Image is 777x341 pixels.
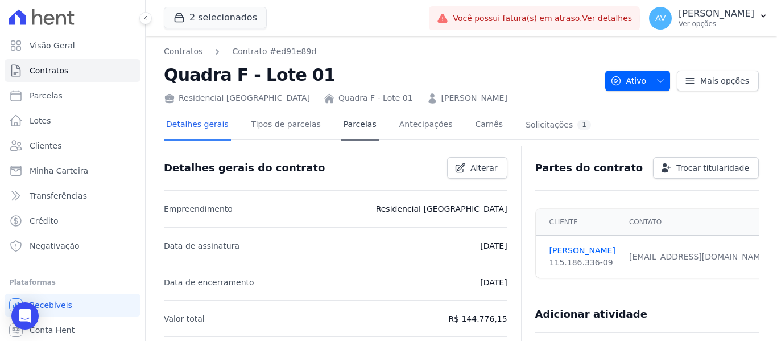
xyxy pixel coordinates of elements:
[30,40,75,51] span: Visão Geral
[5,159,140,182] a: Minha Carteira
[30,299,72,311] span: Recebíveis
[700,75,749,87] span: Mais opções
[655,14,666,22] span: AV
[470,162,498,174] span: Alterar
[341,110,379,141] a: Parcelas
[549,245,615,257] a: [PERSON_NAME]
[164,7,267,28] button: 2 selecionados
[164,62,596,88] h2: Quadra F - Lote 01
[535,161,643,175] h3: Partes do contrato
[549,257,615,269] div: 115.186.336-09
[448,312,507,326] p: R$ 144.776,15
[5,134,140,157] a: Clientes
[441,92,507,104] a: [PERSON_NAME]
[30,215,59,227] span: Crédito
[30,115,51,126] span: Lotes
[30,140,61,151] span: Clientes
[9,276,136,289] div: Plataformas
[480,239,507,253] p: [DATE]
[653,157,759,179] a: Trocar titularidade
[447,157,507,179] a: Alterar
[605,71,671,91] button: Ativo
[526,120,591,130] div: Solicitações
[473,110,505,141] a: Carnês
[640,2,777,34] button: AV [PERSON_NAME] Ver opções
[30,240,80,252] span: Negativação
[164,276,254,289] p: Data de encerramento
[677,71,759,91] a: Mais opções
[164,312,205,326] p: Valor total
[622,209,775,236] th: Contato
[582,14,633,23] a: Ver detalhes
[30,190,87,202] span: Transferências
[164,92,310,104] div: Residencial [GEOGRAPHIC_DATA]
[536,209,622,236] th: Cliente
[5,294,140,317] a: Recebíveis
[164,202,233,216] p: Empreendimento
[232,46,316,57] a: Contrato #ed91e89d
[480,276,507,289] p: [DATE]
[629,251,768,263] div: [EMAIL_ADDRESS][DOMAIN_NAME]
[523,110,593,141] a: Solicitações1
[397,110,455,141] a: Antecipações
[249,110,323,141] a: Tipos de parcelas
[338,92,413,104] a: Quadra F - Lote 01
[164,46,202,57] a: Contratos
[679,8,754,19] p: [PERSON_NAME]
[30,90,63,101] span: Parcelas
[11,302,39,330] div: Open Intercom Messenger
[164,161,325,175] h3: Detalhes gerais do contrato
[535,307,647,321] h3: Adicionar atividade
[453,13,632,24] span: Você possui fatura(s) em atraso.
[5,59,140,82] a: Contratos
[30,324,75,336] span: Conta Hent
[5,235,140,257] a: Negativação
[5,84,140,107] a: Parcelas
[577,120,591,130] div: 1
[676,162,749,174] span: Trocar titularidade
[5,109,140,132] a: Lotes
[164,110,231,141] a: Detalhes gerais
[5,34,140,57] a: Visão Geral
[30,165,88,176] span: Minha Carteira
[610,71,647,91] span: Ativo
[164,239,239,253] p: Data de assinatura
[679,19,754,28] p: Ver opções
[5,184,140,207] a: Transferências
[30,65,68,76] span: Contratos
[164,46,316,57] nav: Breadcrumb
[164,46,596,57] nav: Breadcrumb
[376,202,507,216] p: Residencial [GEOGRAPHIC_DATA]
[5,209,140,232] a: Crédito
